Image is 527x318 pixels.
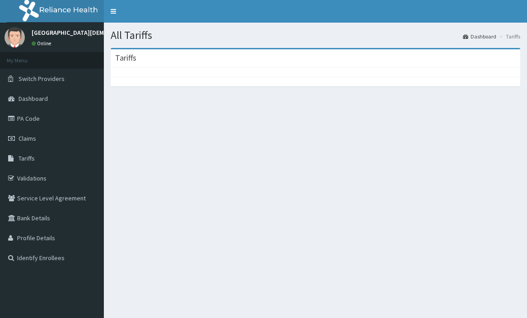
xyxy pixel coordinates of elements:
[115,54,136,62] h3: Tariffs
[463,33,496,40] a: Dashboard
[19,154,35,162] span: Tariffs
[32,29,198,36] p: [GEOGRAPHIC_DATA][DEMOGRAPHIC_DATA][PERSON_NAME]
[5,27,25,47] img: User Image
[19,95,48,103] span: Dashboard
[19,75,65,83] span: Switch Providers
[19,134,36,142] span: Claims
[32,40,53,47] a: Online
[497,33,520,40] li: Tariffs
[111,29,520,41] h1: All Tariffs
